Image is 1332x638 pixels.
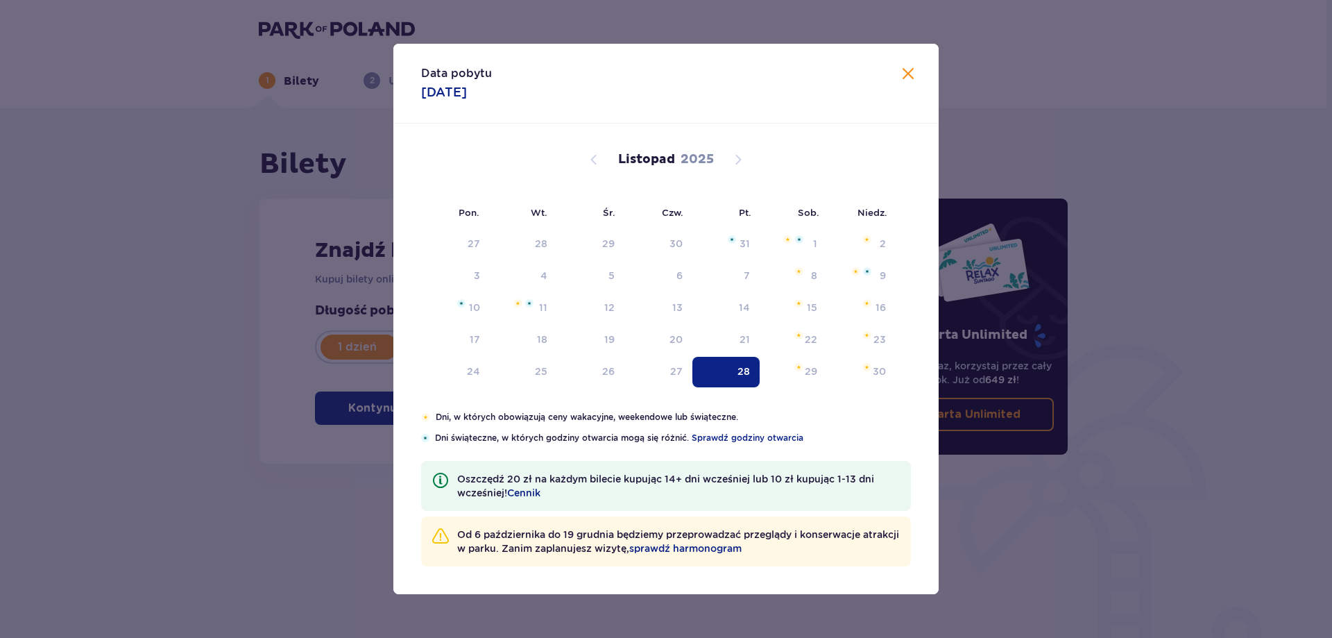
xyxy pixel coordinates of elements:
div: 31 [740,237,750,251]
div: 20 [669,333,683,346]
p: Oszczędź 20 zł na każdym bilecie kupując 14+ dni wcześniej lub 10 zł kupując 1-13 dni wcześniej! [457,472,900,500]
div: 24 [467,364,480,378]
img: Niebieska gwiazdka [525,299,533,308]
div: 8 [811,269,817,283]
div: 19 [604,333,615,346]
td: sobota, 29 listopada 2025 [760,357,827,387]
div: 9 [880,269,886,283]
img: Niebieska gwiazdka [421,434,429,442]
small: Pon. [459,207,479,218]
div: 30 [873,364,886,378]
td: niedziela, 2 listopada 2025 [827,229,896,260]
td: poniedziałek, 24 listopada 2025 [421,357,490,387]
div: 23 [873,333,886,346]
td: poniedziałek, 10 listopada 2025 [421,293,490,324]
td: niedziela, 30 listopada 2025 [827,357,896,387]
img: Pomarańczowa gwiazdka [513,299,522,308]
td: piątek, 31 października 2025 [692,229,760,260]
td: wtorek, 25 listopada 2025 [490,357,557,387]
small: Czw. [662,207,683,218]
div: 11 [539,301,547,314]
td: czwartek, 13 listopada 2025 [624,293,693,324]
td: niedziela, 9 listopada 2025 [827,261,896,292]
div: 4 [540,269,547,283]
button: Zamknij [900,66,916,83]
p: [DATE] [421,84,467,101]
td: czwartek, 27 listopada 2025 [624,357,693,387]
td: Data zaznaczona. piątek, 28 listopada 2025 [692,357,760,387]
p: Listopad [618,151,675,168]
img: Niebieska gwiazdka [863,267,871,276]
td: wtorek, 28 października 2025 [490,229,557,260]
img: Pomarańczowa gwiazdka [851,267,860,276]
div: 30 [669,237,683,251]
td: sobota, 8 listopada 2025 [760,261,827,292]
div: 13 [672,301,683,314]
div: 14 [739,301,750,314]
p: Dni, w których obowiązują ceny wakacyjne, weekendowe lub świąteczne. [436,411,911,423]
p: Data pobytu [421,66,492,81]
td: niedziela, 23 listopada 2025 [827,325,896,355]
td: czwartek, 20 listopada 2025 [624,325,693,355]
div: 5 [608,269,615,283]
img: Pomarańczowa gwiazdka [783,235,792,244]
div: 6 [676,269,683,283]
img: Pomarańczowa gwiazdka [794,331,803,339]
img: Pomarańczowa gwiazdka [794,299,803,308]
img: Niebieska gwiazdka [457,299,466,308]
small: Śr. [603,207,615,218]
td: wtorek, 4 listopada 2025 [490,261,557,292]
img: Pomarańczowa gwiazdka [862,363,871,371]
td: środa, 19 listopada 2025 [557,325,624,355]
td: środa, 12 listopada 2025 [557,293,624,324]
div: 27 [670,364,683,378]
img: Pomarańczowa gwiazdka [421,413,430,421]
button: Następny miesiąc [730,151,746,168]
small: Niedz. [857,207,887,218]
td: środa, 5 listopada 2025 [557,261,624,292]
a: sprawdź harmonogram [629,542,742,555]
td: środa, 26 listopada 2025 [557,357,624,387]
img: Pomarańczowa gwiazdka [794,267,803,276]
td: piątek, 14 listopada 2025 [692,293,760,324]
div: 26 [602,364,615,378]
td: środa, 29 października 2025 [557,229,624,260]
div: 28 [535,237,547,251]
div: 2 [880,237,886,251]
div: 3 [474,269,480,283]
img: Pomarańczowa gwiazdka [794,363,803,371]
div: 29 [805,364,817,378]
button: Poprzedni miesiąc [586,151,602,168]
div: 29 [602,237,615,251]
a: Sprawdź godziny otwarcia [692,432,803,444]
div: 1 [813,237,817,251]
a: Cennik [507,486,540,500]
img: Pomarańczowa gwiazdka [862,235,871,244]
img: Pomarańczowa gwiazdka [862,299,871,308]
td: czwartek, 6 listopada 2025 [624,261,693,292]
td: czwartek, 30 października 2025 [624,229,693,260]
div: 22 [805,333,817,346]
img: Pomarańczowa gwiazdka [862,331,871,339]
small: Pt. [739,207,751,218]
img: Niebieska gwiazdka [728,235,736,244]
div: 10 [469,301,480,314]
div: 17 [470,333,480,346]
td: piątek, 21 listopada 2025 [692,325,760,355]
div: 27 [468,237,480,251]
div: 15 [807,301,817,314]
small: Sob. [798,207,819,218]
p: 2025 [681,151,714,168]
img: Niebieska gwiazdka [795,235,803,244]
div: 16 [876,301,886,314]
td: poniedziałek, 3 listopada 2025 [421,261,490,292]
div: 28 [737,364,750,378]
div: 18 [537,333,547,346]
p: Dni świąteczne, w których godziny otwarcia mogą się różnić. [435,432,911,444]
div: 12 [604,301,615,314]
td: sobota, 1 listopada 2025 [760,229,827,260]
td: poniedziałek, 27 października 2025 [421,229,490,260]
td: niedziela, 16 listopada 2025 [827,293,896,324]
